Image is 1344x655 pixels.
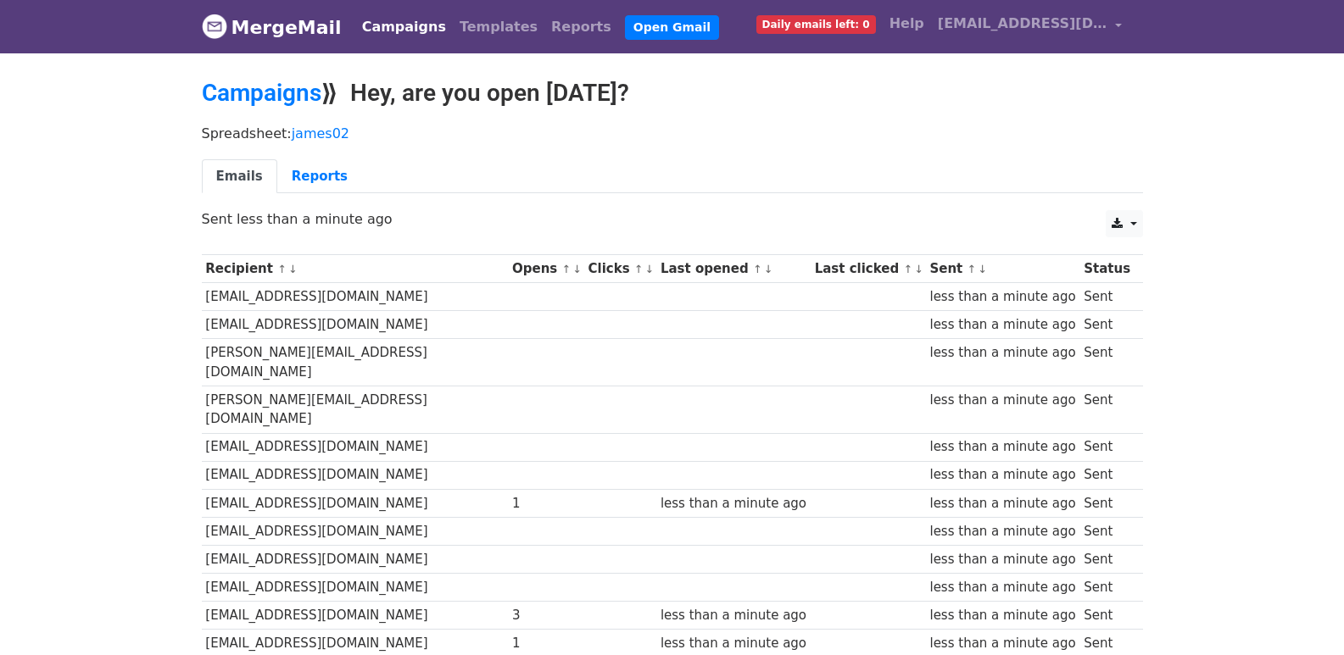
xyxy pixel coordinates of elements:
div: less than a minute ago [929,578,1075,597]
p: Spreadsheet: [202,125,1143,142]
td: Sent [1079,339,1134,386]
a: Daily emails left: 0 [750,7,883,41]
td: [EMAIL_ADDRESS][DOMAIN_NAME] [202,574,509,602]
td: Sent [1079,517,1134,545]
a: Help [883,7,931,41]
td: Sent [1079,574,1134,602]
div: less than a minute ago [661,634,806,653]
div: 1 [512,494,580,513]
a: ↓ [645,263,655,275]
a: MergeMail [202,9,342,45]
div: less than a minute ago [929,437,1075,457]
th: Status [1079,255,1134,283]
h2: ⟫ Hey, are you open [DATE]? [202,79,1143,108]
td: Sent [1079,602,1134,630]
a: ↑ [561,263,571,275]
th: Sent [926,255,1080,283]
span: [EMAIL_ADDRESS][DOMAIN_NAME] [938,14,1107,34]
a: ↑ [968,263,977,275]
a: Templates [453,10,544,44]
a: [EMAIL_ADDRESS][DOMAIN_NAME] [931,7,1129,47]
div: less than a minute ago [929,494,1075,513]
td: [EMAIL_ADDRESS][DOMAIN_NAME] [202,489,509,517]
td: [EMAIL_ADDRESS][DOMAIN_NAME] [202,283,509,311]
td: [EMAIL_ADDRESS][DOMAIN_NAME] [202,433,509,461]
td: [EMAIL_ADDRESS][DOMAIN_NAME] [202,545,509,573]
div: less than a minute ago [929,343,1075,363]
td: [EMAIL_ADDRESS][DOMAIN_NAME] [202,602,509,630]
div: less than a minute ago [929,315,1075,335]
p: Sent less than a minute ago [202,210,1143,228]
div: less than a minute ago [929,550,1075,569]
td: Sent [1079,489,1134,517]
a: ↑ [277,263,287,275]
th: Last opened [656,255,811,283]
td: Sent [1079,386,1134,433]
img: MergeMail logo [202,14,227,39]
td: Sent [1079,311,1134,339]
div: less than a minute ago [929,465,1075,485]
td: [PERSON_NAME][EMAIL_ADDRESS][DOMAIN_NAME] [202,386,509,433]
div: less than a minute ago [661,494,806,513]
div: less than a minute ago [929,522,1075,541]
td: Sent [1079,461,1134,489]
th: Clicks [584,255,656,283]
a: ↓ [978,263,987,275]
td: [EMAIL_ADDRESS][DOMAIN_NAME] [202,461,509,489]
a: james02 [292,125,349,142]
div: less than a minute ago [929,634,1075,653]
th: Recipient [202,255,509,283]
td: Sent [1079,545,1134,573]
a: ↑ [903,263,912,275]
a: ↓ [764,263,773,275]
div: 3 [512,606,580,625]
a: Emails [202,159,277,194]
td: Sent [1079,433,1134,461]
a: Campaigns [355,10,453,44]
a: Reports [277,159,362,194]
a: ↓ [914,263,923,275]
a: ↑ [634,263,644,275]
td: [EMAIL_ADDRESS][DOMAIN_NAME] [202,517,509,545]
a: Open Gmail [625,15,719,40]
div: less than a minute ago [661,606,806,625]
td: [PERSON_NAME][EMAIL_ADDRESS][DOMAIN_NAME] [202,339,509,386]
a: ↓ [572,263,582,275]
div: less than a minute ago [929,391,1075,410]
a: ↓ [288,263,298,275]
div: less than a minute ago [929,606,1075,625]
th: Opens [508,255,584,283]
th: Last clicked [811,255,926,283]
a: ↑ [753,263,762,275]
td: [EMAIL_ADDRESS][DOMAIN_NAME] [202,311,509,339]
a: Campaigns [202,79,321,107]
div: 1 [512,634,580,653]
td: Sent [1079,283,1134,311]
a: Reports [544,10,618,44]
span: Daily emails left: 0 [756,15,876,34]
div: less than a minute ago [929,287,1075,307]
